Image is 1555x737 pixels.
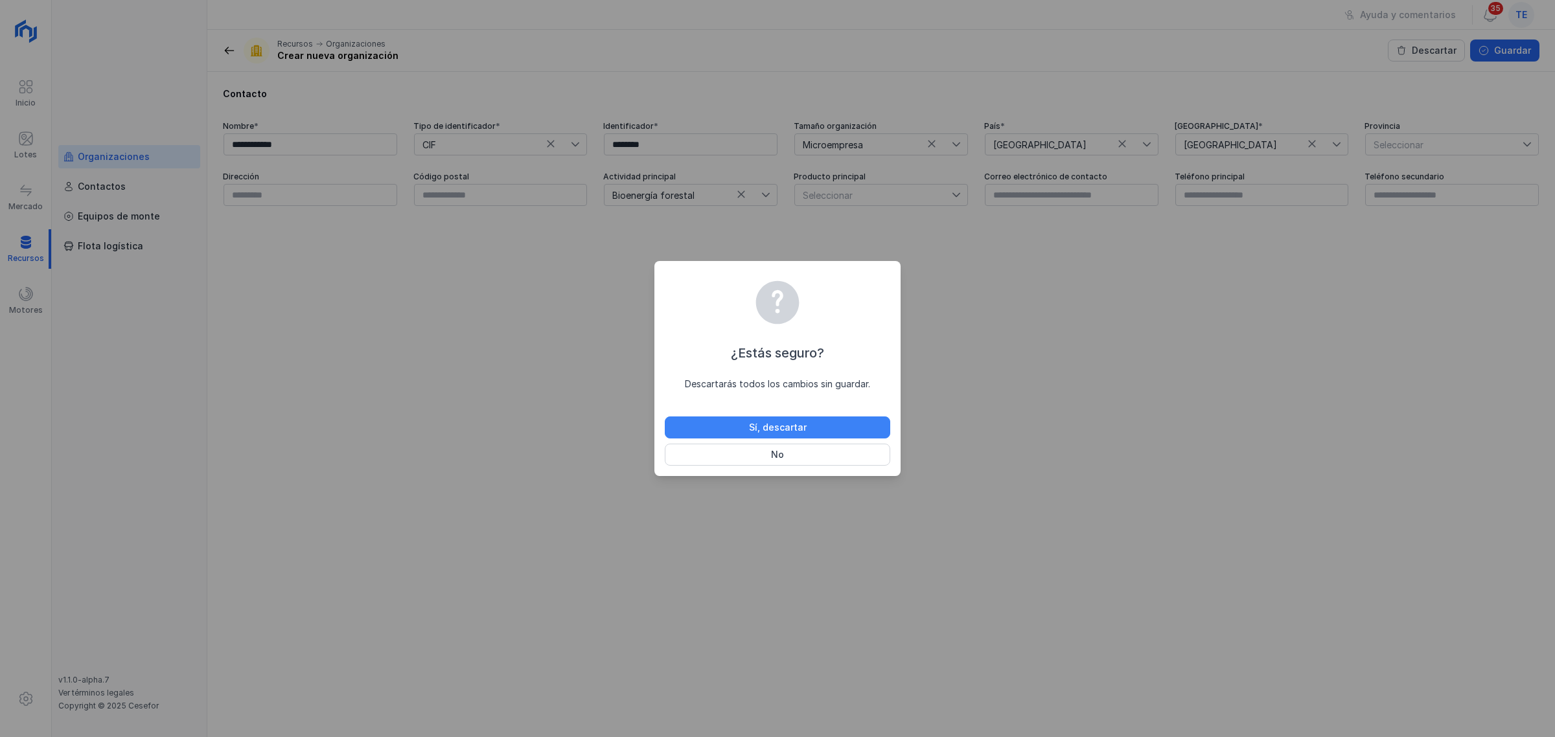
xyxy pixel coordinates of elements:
[665,416,890,438] button: Sí, descartar
[771,448,784,461] div: No
[749,421,807,434] div: Sí, descartar
[665,444,890,466] button: No
[665,344,890,362] div: ¿Estás seguro?
[665,378,890,391] div: Descartarás todos los cambios sin guardar.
